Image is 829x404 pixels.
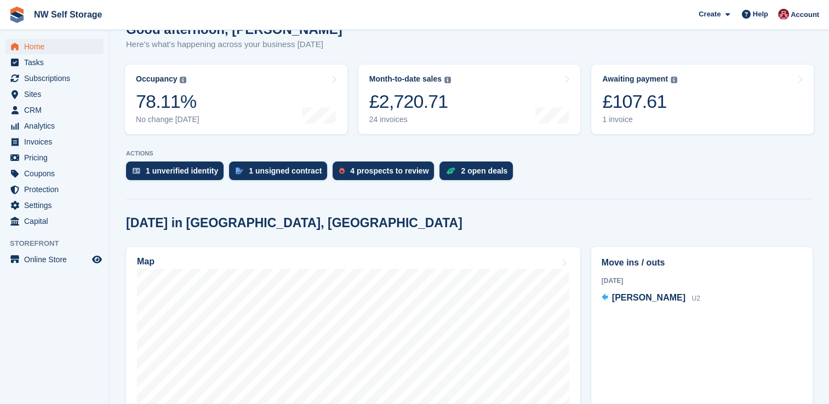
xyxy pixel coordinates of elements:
h2: Map [137,257,155,267]
a: 1 unsigned contract [229,161,333,186]
a: menu [5,166,104,181]
span: Capital [24,213,90,229]
img: icon-info-grey-7440780725fd019a000dd9b08b2336e03edf1995a4989e88bcd33f0948082b44.svg [444,77,451,83]
div: 1 unverified identity [146,166,218,175]
div: 2 open deals [461,166,507,175]
a: menu [5,39,104,54]
div: 1 unsigned contract [249,166,322,175]
img: contract_signature_icon-13c848040528278c33f63329250d36e43548de30e8caae1d1a13099fd9432cc5.svg [236,168,243,174]
a: menu [5,71,104,86]
a: 2 open deals [439,161,518,186]
a: menu [5,198,104,213]
a: Preview store [90,253,104,266]
p: ACTIONS [126,150,813,157]
div: 78.11% [136,90,199,113]
a: menu [5,182,104,197]
span: Protection [24,182,90,197]
span: U2 [691,295,700,302]
a: menu [5,55,104,70]
div: 4 prospects to review [350,166,428,175]
div: [DATE] [602,276,802,286]
span: Coupons [24,166,90,181]
a: [PERSON_NAME] U2 [602,291,700,305]
img: Josh Vines [778,9,789,20]
span: Create [699,9,721,20]
span: Home [24,39,90,54]
div: Awaiting payment [602,74,668,84]
div: No change [DATE] [136,115,199,124]
span: Tasks [24,55,90,70]
h2: [DATE] in [GEOGRAPHIC_DATA], [GEOGRAPHIC_DATA] [126,216,462,230]
span: Storefront [10,238,109,249]
a: menu [5,118,104,134]
img: deal-1b604bf984904fb50ccaf53a9ad4b4a5d6e5aea283cecdc64d6e3604feb123c2.svg [446,167,455,175]
span: Online Store [24,252,90,267]
a: Awaiting payment £107.61 1 invoice [591,65,814,134]
a: Occupancy 78.11% No change [DATE] [125,65,347,134]
div: 24 invoices [369,115,451,124]
div: Month-to-date sales [369,74,442,84]
span: Subscriptions [24,71,90,86]
div: £107.61 [602,90,677,113]
img: icon-info-grey-7440780725fd019a000dd9b08b2336e03edf1995a4989e88bcd33f0948082b44.svg [180,77,186,83]
span: CRM [24,102,90,118]
a: menu [5,134,104,149]
p: Here's what's happening across your business [DATE] [126,38,342,51]
span: [PERSON_NAME] [612,293,685,302]
h2: Move ins / outs [602,256,802,269]
span: Pricing [24,150,90,165]
img: stora-icon-8386f47178a22dfd0bd8f6a31ec36ba5ce8667c1dd55bd0f319d3a0aa187defe.svg [9,7,25,23]
a: Month-to-date sales £2,720.71 24 invoices [358,65,581,134]
img: verify_identity-adf6edd0f0f0b5bbfe63781bf79b02c33cf7c696d77639b501bdc392416b5a36.svg [133,168,140,174]
a: menu [5,102,104,118]
span: Settings [24,198,90,213]
span: Sites [24,86,90,102]
a: NW Self Storage [30,5,106,24]
span: Help [753,9,768,20]
div: £2,720.71 [369,90,451,113]
span: Analytics [24,118,90,134]
div: 1 invoice [602,115,677,124]
img: icon-info-grey-7440780725fd019a000dd9b08b2336e03edf1995a4989e88bcd33f0948082b44.svg [671,77,677,83]
span: Invoices [24,134,90,149]
a: menu [5,86,104,102]
a: menu [5,252,104,267]
a: menu [5,213,104,229]
span: Account [791,9,819,20]
a: 1 unverified identity [126,161,229,186]
div: Occupancy [136,74,177,84]
a: 4 prospects to review [333,161,439,186]
a: menu [5,150,104,165]
img: prospect-51fa495bee0391a8d652442698ab0144808aea92771e9ea1ae160a38d050c398.svg [339,168,345,174]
